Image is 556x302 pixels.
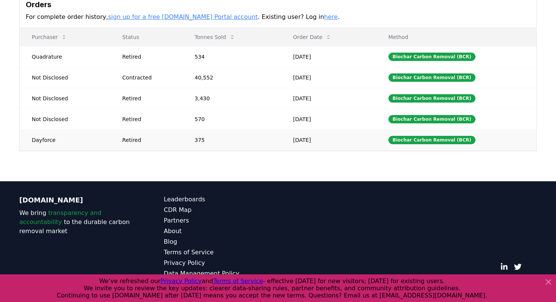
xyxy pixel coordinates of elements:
td: [DATE] [281,129,376,150]
button: Tonnes Sold [189,30,241,45]
td: 3,430 [183,88,281,109]
td: [DATE] [281,46,376,67]
td: [DATE] [281,109,376,129]
a: Twitter [514,263,522,271]
a: Blog [164,237,278,246]
div: Retired [122,136,176,144]
td: Not Disclosed [20,109,110,129]
div: Biochar Carbon Removal (BCR) [388,53,475,61]
a: Privacy Policy [164,258,278,268]
a: Data Management Policy [164,269,278,278]
p: We bring to the durable carbon removal market [19,209,134,236]
a: CDR Map [164,205,278,215]
td: Dayforce [20,129,110,150]
a: Partners [164,216,278,225]
td: [DATE] [281,88,376,109]
td: 570 [183,109,281,129]
td: 375 [183,129,281,150]
td: Not Disclosed [20,67,110,88]
div: Biochar Carbon Removal (BCR) [388,94,475,103]
p: For complete order history, . Existing user? Log in . [26,12,530,22]
a: sign up for a free [DOMAIN_NAME] Portal account [108,13,258,20]
button: Purchaser [26,30,73,45]
a: LinkedIn [500,263,508,271]
a: About [164,227,278,236]
div: Retired [122,95,176,102]
div: Retired [122,115,176,123]
p: [DOMAIN_NAME] [19,195,134,205]
span: transparency and accountability [19,209,101,226]
td: 534 [183,46,281,67]
div: Biochar Carbon Removal (BCR) [388,136,475,144]
div: Contracted [122,74,176,81]
td: 40,552 [183,67,281,88]
p: Status [116,33,176,41]
td: Not Disclosed [20,88,110,109]
a: Leaderboards [164,195,278,204]
div: Biochar Carbon Removal (BCR) [388,73,475,82]
td: Quadrature [20,46,110,67]
div: Biochar Carbon Removal (BCR) [388,115,475,123]
button: Order Date [287,30,338,45]
td: [DATE] [281,67,376,88]
p: Method [382,33,530,41]
a: Terms of Service [164,248,278,257]
div: Retired [122,53,176,61]
a: here [324,13,338,20]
